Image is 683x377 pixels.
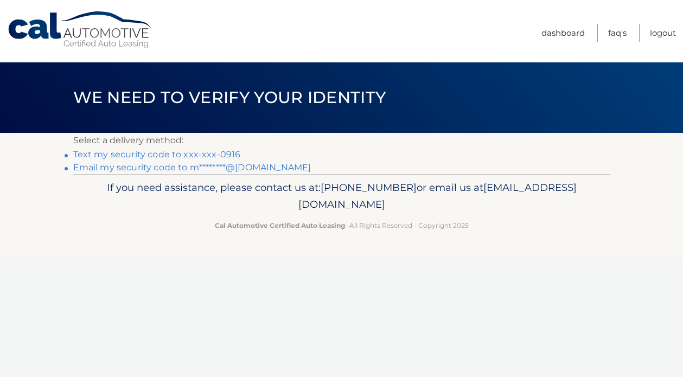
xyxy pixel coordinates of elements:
p: - All Rights Reserved - Copyright 2025 [80,220,603,231]
a: Dashboard [541,24,585,42]
span: We need to verify your identity [73,87,386,107]
a: Logout [650,24,676,42]
strong: Cal Automotive Certified Auto Leasing [215,221,345,229]
p: Select a delivery method: [73,133,610,148]
p: If you need assistance, please contact us at: or email us at [80,179,603,214]
span: [PHONE_NUMBER] [321,181,417,194]
a: Cal Automotive [7,11,154,49]
a: FAQ's [608,24,627,42]
a: Text my security code to xxx-xxx-0916 [73,149,241,159]
a: Email my security code to m********@[DOMAIN_NAME] [73,162,311,172]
